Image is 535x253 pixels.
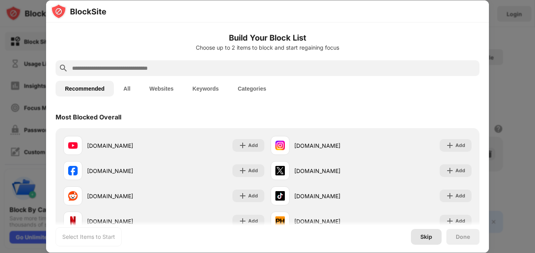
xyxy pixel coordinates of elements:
[68,141,78,150] img: favicons
[87,217,164,225] div: [DOMAIN_NAME]
[456,234,470,240] div: Done
[87,167,164,175] div: [DOMAIN_NAME]
[275,191,285,201] img: favicons
[455,167,465,175] div: Add
[248,217,258,225] div: Add
[87,192,164,200] div: [DOMAIN_NAME]
[275,166,285,175] img: favicons
[455,192,465,200] div: Add
[56,32,479,44] h6: Build Your Block List
[275,216,285,226] img: favicons
[248,141,258,149] div: Add
[228,81,275,97] button: Categories
[248,167,258,175] div: Add
[294,141,371,150] div: [DOMAIN_NAME]
[62,233,115,241] div: Select Items to Start
[420,234,432,240] div: Skip
[275,141,285,150] img: favicons
[455,217,465,225] div: Add
[294,217,371,225] div: [DOMAIN_NAME]
[294,192,371,200] div: [DOMAIN_NAME]
[68,216,78,226] img: favicons
[68,191,78,201] img: favicons
[248,192,258,200] div: Add
[455,141,465,149] div: Add
[56,45,479,51] div: Choose up to 2 items to block and start regaining focus
[56,113,121,121] div: Most Blocked Overall
[114,81,140,97] button: All
[87,141,164,150] div: [DOMAIN_NAME]
[68,166,78,175] img: favicons
[56,81,114,97] button: Recommended
[294,167,371,175] div: [DOMAIN_NAME]
[183,81,228,97] button: Keywords
[59,63,68,73] img: search.svg
[51,4,106,19] img: logo-blocksite.svg
[140,81,183,97] button: Websites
